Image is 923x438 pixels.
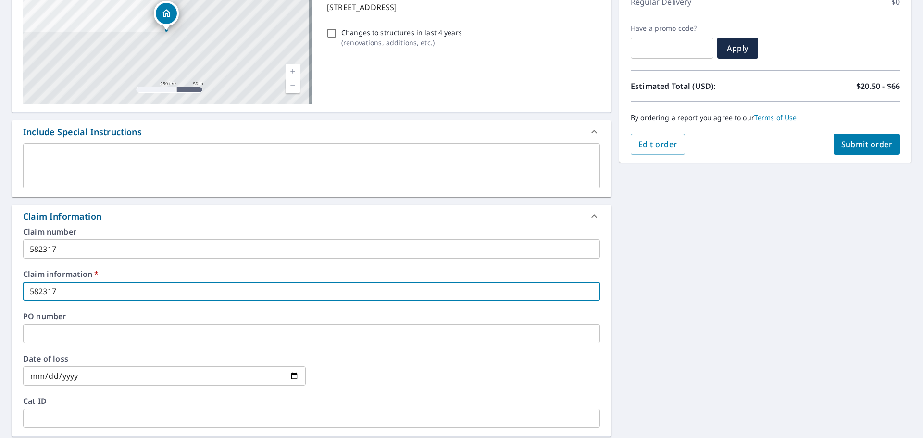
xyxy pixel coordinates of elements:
label: Claim information [23,270,600,278]
div: Claim Information [23,210,101,223]
p: $20.50 - $66 [856,80,900,92]
button: Apply [717,38,758,59]
button: Submit order [834,134,900,155]
a: Current Level 17, Zoom Out [286,78,300,93]
p: Changes to structures in last 4 years [341,27,462,38]
label: PO number [23,313,600,320]
div: Claim Information [12,205,611,228]
div: Dropped pin, building 1, Residential property, 4330 Dover Rd Louisville, KY 40216 [154,1,179,31]
button: Edit order [631,134,685,155]
span: Edit order [638,139,677,150]
p: Estimated Total (USD): [631,80,765,92]
label: Have a promo code? [631,24,713,33]
div: Include Special Instructions [12,120,611,143]
span: Submit order [841,139,893,150]
span: Apply [725,43,750,53]
label: Cat ID [23,397,600,405]
a: Current Level 17, Zoom In [286,64,300,78]
a: Terms of Use [754,113,797,122]
label: Claim number [23,228,600,236]
p: [STREET_ADDRESS] [327,1,596,13]
label: Date of loss [23,355,306,363]
p: By ordering a report you agree to our [631,113,900,122]
div: Include Special Instructions [23,125,142,138]
p: ( renovations, additions, etc. ) [341,38,462,48]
